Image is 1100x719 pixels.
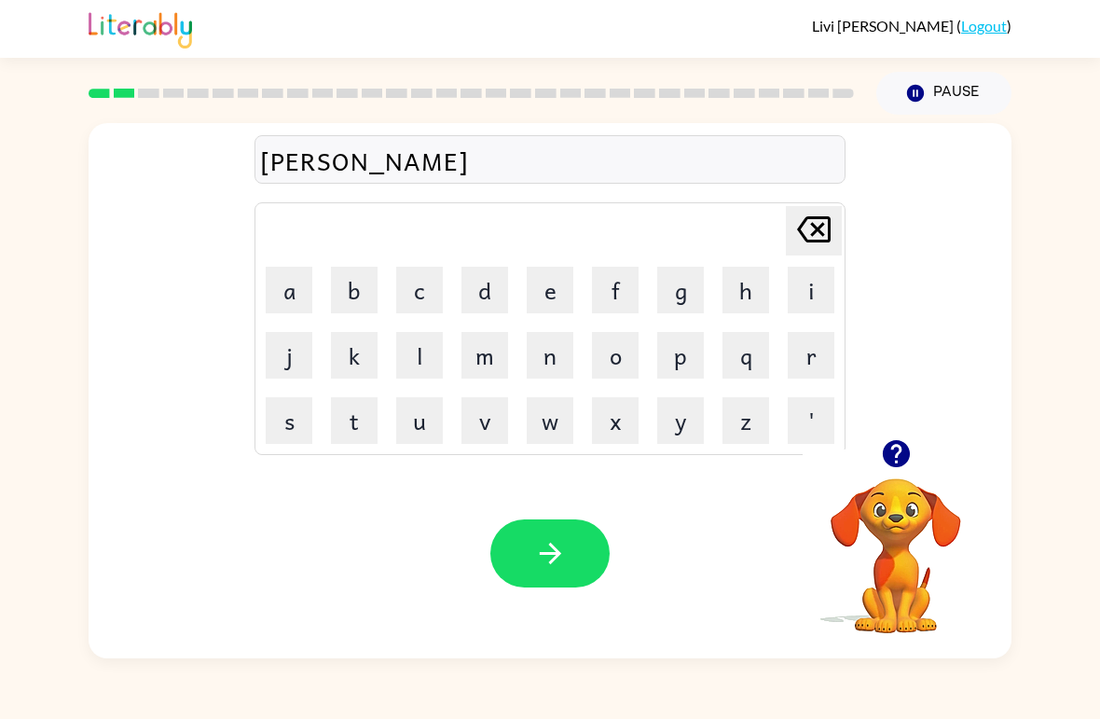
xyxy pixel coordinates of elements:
[722,267,769,313] button: h
[461,332,508,379] button: m
[260,141,840,180] div: [PERSON_NAME]
[788,397,834,444] button: '
[527,332,573,379] button: n
[266,332,312,379] button: j
[331,332,378,379] button: k
[527,397,573,444] button: w
[592,267,639,313] button: f
[461,397,508,444] button: v
[657,397,704,444] button: y
[527,267,573,313] button: e
[876,72,1011,115] button: Pause
[266,397,312,444] button: s
[461,267,508,313] button: d
[722,397,769,444] button: z
[812,17,956,35] span: Livi [PERSON_NAME]
[803,449,989,636] video: Your browser must support playing .mp4 files to use Literably. Please try using another browser.
[266,267,312,313] button: a
[331,267,378,313] button: b
[657,267,704,313] button: g
[592,397,639,444] button: x
[592,332,639,379] button: o
[961,17,1007,35] a: Logout
[89,7,192,48] img: Literably
[396,267,443,313] button: c
[788,267,834,313] button: i
[396,332,443,379] button: l
[722,332,769,379] button: q
[788,332,834,379] button: r
[396,397,443,444] button: u
[657,332,704,379] button: p
[331,397,378,444] button: t
[812,17,1011,35] div: ( )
